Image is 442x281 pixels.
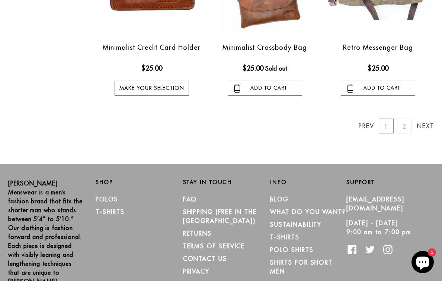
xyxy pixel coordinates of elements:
[368,63,388,73] ins: $25.00
[359,119,374,133] a: Prev
[183,208,257,225] a: SHIPPING (Free in the [GEOGRAPHIC_DATA])
[270,246,313,253] a: Polo Shirts
[183,196,197,203] a: FAQ
[346,179,434,185] h2: Support
[379,119,394,133] a: 1
[270,196,289,203] a: Blog
[103,43,201,52] a: Minimalist Credit Card Holder
[346,196,404,212] a: [EMAIL_ADDRESS][DOMAIN_NAME]
[270,208,346,216] a: What Do You Want?
[397,119,412,133] a: 2
[183,179,259,185] h2: Stay in Touch
[96,179,172,185] h2: Shop
[183,230,212,237] a: RETURNS
[96,208,125,216] a: T-Shirts
[270,179,346,185] h2: Info
[141,63,162,73] ins: $25.00
[270,233,299,241] a: T-Shirts
[346,219,423,236] p: [DATE] - [DATE] 9:00 am to 7:00 pm
[270,259,333,275] a: Shirts for Short Men
[409,251,436,275] inbox-online-store-chat: Shopify online store chat
[243,63,263,73] ins: $25.00
[265,65,287,72] span: Sold out
[228,81,302,96] input: add to cart
[222,43,307,52] a: Minimalist Crossbody Bag
[115,81,189,96] a: Make your selection
[343,43,413,52] a: Retro Messenger Bag
[183,255,227,262] a: CONTACT US
[417,119,432,133] a: Next
[96,196,118,203] a: Polos
[183,242,245,250] a: TERMS OF SERVICE
[183,268,209,275] a: PRIVACY
[341,81,415,96] input: add to cart
[270,221,321,228] a: Sustainability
